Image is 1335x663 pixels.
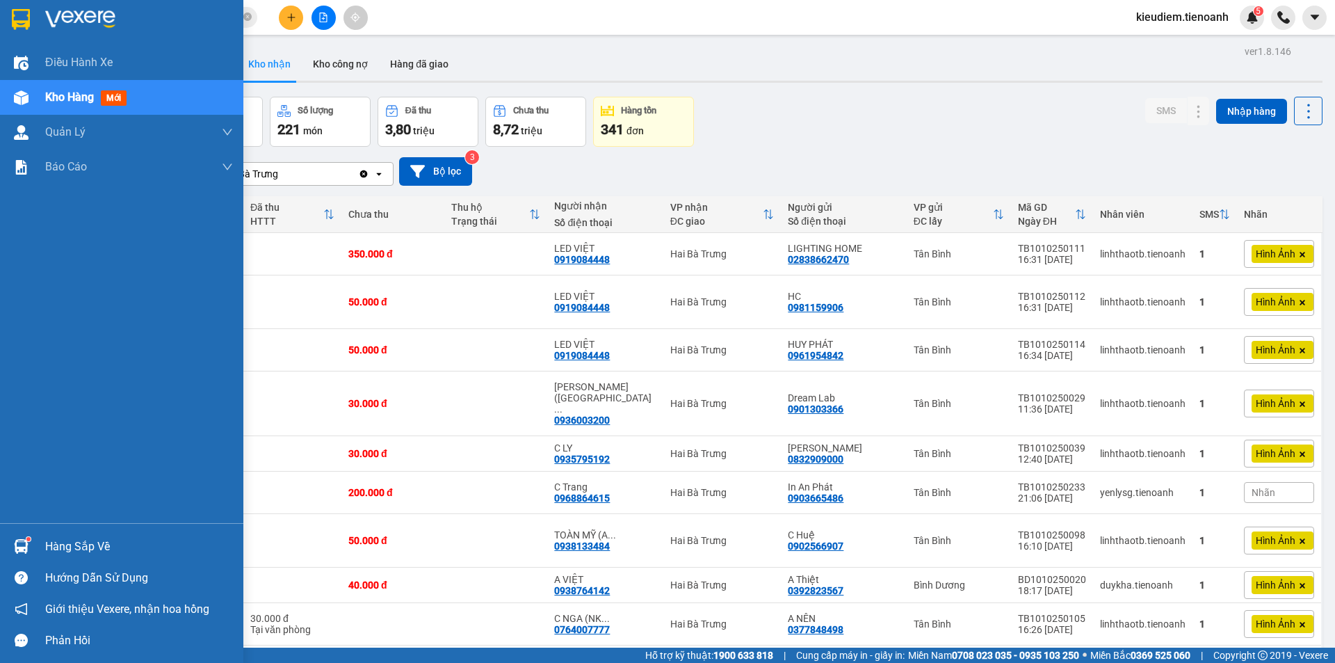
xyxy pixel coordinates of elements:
button: Hàng đã giao [379,47,460,81]
div: 1 [1199,535,1230,546]
span: Hình Ảnh [1256,248,1295,260]
div: 1 [1199,296,1230,307]
div: duykha.tienoanh [1100,580,1186,591]
div: Tân Bình [914,535,1004,546]
div: Tân Bình [914,248,1004,259]
div: linhthaotb.tienoanh [1100,296,1186,307]
div: 0902566907 [788,541,843,552]
button: caret-down [1302,6,1327,30]
div: VP gửi [914,202,993,213]
span: 3,80 [385,121,411,138]
span: Hình Ảnh [1256,397,1295,410]
div: Ngày ĐH [1018,216,1075,227]
svg: open [373,168,385,179]
th: Toggle SortBy [907,196,1011,233]
div: A VIỆT [554,574,656,585]
div: Thu hộ [451,202,529,213]
div: 0377848498 [788,624,843,635]
div: HUY PHÁT [788,339,899,350]
div: Nhân viên [1100,209,1186,220]
div: Tân Bình [914,398,1004,409]
img: icon-new-feature [1246,11,1259,24]
span: món [303,125,323,136]
span: 8,72 [493,121,519,138]
div: linhthaotb.tienoanh [1100,398,1186,409]
th: Toggle SortBy [1011,196,1093,233]
div: Chưa thu [348,209,437,220]
span: aim [350,13,360,22]
span: triệu [413,125,435,136]
img: phone-icon [1277,11,1290,24]
span: Báo cáo [45,158,87,175]
div: 16:10 [DATE] [1018,541,1086,552]
img: solution-icon [14,160,29,175]
div: Chưa thu [513,106,549,115]
div: linhthaotb.tienoanh [1100,618,1186,630]
button: Hàng tồn341đơn [593,97,694,147]
div: Hai Bà Trưng [670,580,775,591]
span: down [222,161,233,173]
span: Hình Ảnh [1256,618,1295,630]
div: linhthaotb.tienoanh [1100,248,1186,259]
strong: 1900 633 818 [713,650,773,661]
svg: Clear value [358,168,369,179]
div: VP nhận [670,202,763,213]
button: Đã thu3,80 triệu [378,97,478,147]
div: ĐC giao [670,216,763,227]
span: Hình Ảnh [1256,579,1295,591]
div: C NGA (NK EMERA) [554,613,656,624]
span: Kho hàng [45,90,94,104]
div: 200.000 đ [348,487,437,498]
div: linhthaotb.tienoanh [1100,344,1186,356]
span: Miền Bắc [1090,648,1190,663]
sup: 1 [26,537,31,541]
div: Hai Bà Trưng [670,448,775,459]
span: Hình Ảnh [1256,296,1295,308]
div: 1 [1199,248,1230,259]
div: C Trang [554,481,656,493]
span: ... [601,613,610,624]
span: ⚪️ [1083,653,1087,658]
span: | [1201,648,1203,663]
sup: 3 [465,150,479,164]
div: 0903665486 [788,493,843,504]
span: Điều hành xe [45,54,113,71]
div: 0832909000 [788,454,843,465]
div: 0935795192 [554,454,610,465]
div: Tân Bình [914,448,1004,459]
span: Hình Ảnh [1256,344,1295,356]
div: A Thiệt [788,574,899,585]
div: 0392823567 [788,585,843,596]
div: 30.000 đ [250,613,334,624]
span: copyright [1258,650,1268,660]
div: 1 [1199,398,1230,409]
img: warehouse-icon [14,90,29,105]
div: 16:34 [DATE] [1018,350,1086,361]
div: 0961954842 [788,350,843,361]
span: kieudiem.tienoanh [1125,8,1240,26]
span: down [222,127,233,138]
div: 1 [1199,618,1230,630]
button: Bộ lọc [399,157,472,186]
div: 11:36 [DATE] [1018,404,1086,415]
span: notification [15,602,28,616]
div: HTTT [250,216,323,227]
div: Người gửi [788,202,899,213]
div: Hướng dẫn sử dụng [45,568,233,589]
div: 16:26 [DATE] [1018,624,1086,635]
div: 0919084448 [554,302,610,313]
button: plus [279,6,303,30]
button: aim [343,6,368,30]
span: 221 [277,121,300,138]
span: Hình Ảnh [1256,447,1295,460]
span: mới [101,90,127,106]
button: SMS [1145,98,1187,123]
div: 02838662470 [788,254,849,265]
div: Dream Lab [788,392,899,404]
div: 0938133484 [554,541,610,552]
div: 12:40 [DATE] [1018,454,1086,465]
span: message [15,634,28,647]
div: 16:31 [DATE] [1018,302,1086,313]
div: TB1010250039 [1018,442,1086,454]
div: TOÀN MỸ (A SANG) [554,529,656,541]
